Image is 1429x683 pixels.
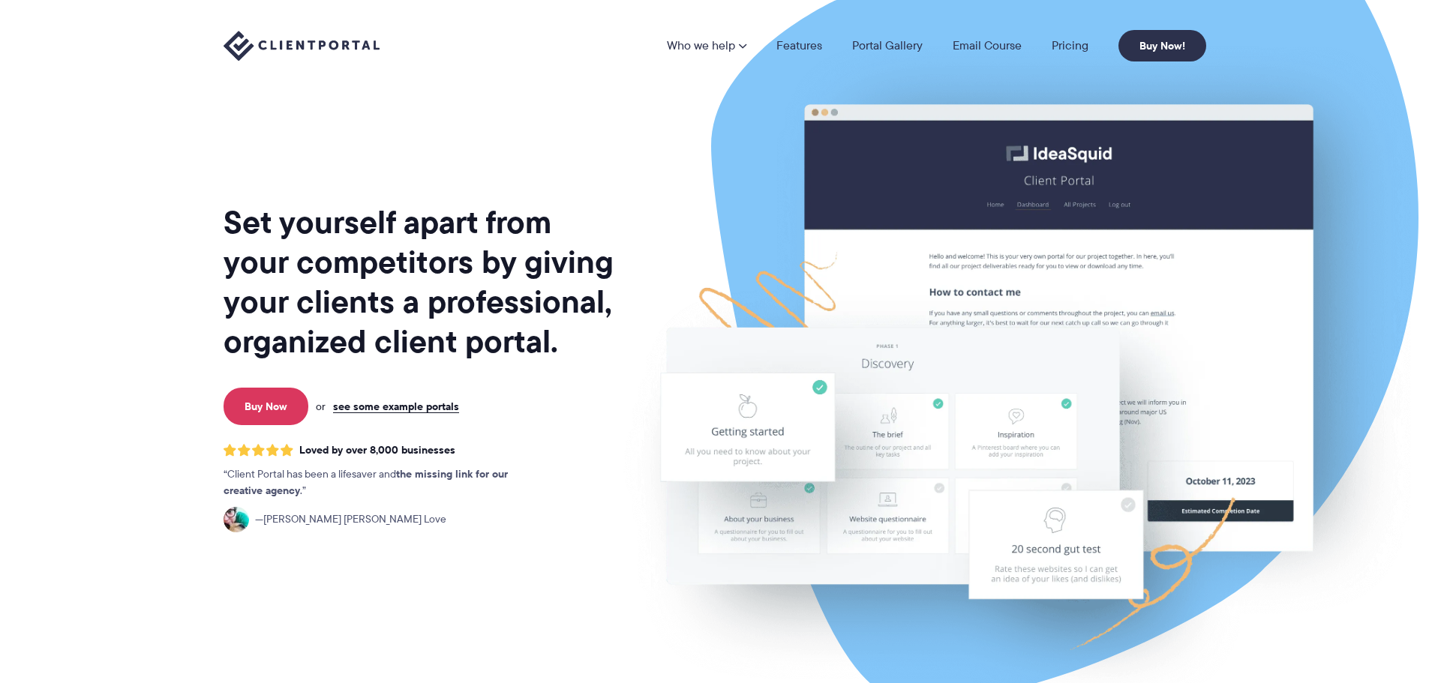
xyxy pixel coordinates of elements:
span: Loved by over 8,000 businesses [299,444,455,457]
a: Pricing [1052,40,1088,52]
span: [PERSON_NAME] [PERSON_NAME] Love [255,511,446,528]
h1: Set yourself apart from your competitors by giving your clients a professional, organized client ... [224,202,617,361]
a: Features [776,40,822,52]
a: see some example portals [333,400,459,413]
a: Buy Now [224,388,308,425]
p: Client Portal has been a lifesaver and . [224,466,539,499]
strong: the missing link for our creative agency [224,466,508,499]
a: Portal Gallery [852,40,923,52]
a: Buy Now! [1118,30,1206,61]
a: Who we help [667,40,746,52]
a: Email Course [953,40,1022,52]
span: or [316,400,326,413]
